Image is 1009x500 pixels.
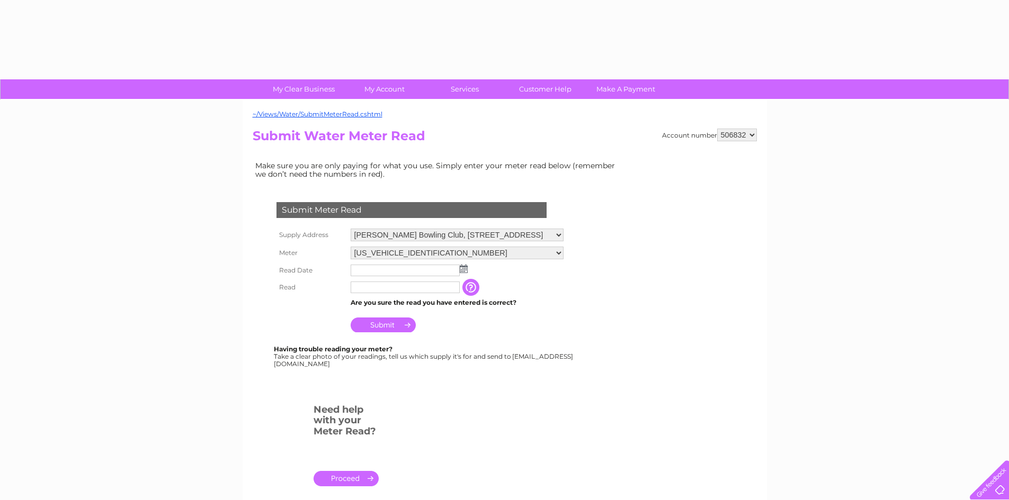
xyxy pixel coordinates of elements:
th: Supply Address [274,226,348,244]
a: My Clear Business [260,79,347,99]
th: Meter [274,244,348,262]
td: Make sure you are only paying for what you use. Simply enter your meter read below (remember we d... [253,159,623,181]
th: Read Date [274,262,348,279]
input: Information [462,279,481,296]
td: Are you sure the read you have entered is correct? [348,296,566,310]
b: Having trouble reading your meter? [274,345,392,353]
a: ~/Views/Water/SubmitMeterRead.cshtml [253,110,382,118]
h3: Need help with your Meter Read? [314,402,379,442]
div: Submit Meter Read [276,202,547,218]
a: Make A Payment [582,79,669,99]
a: My Account [341,79,428,99]
div: Take a clear photo of your readings, tell us which supply it's for and send to [EMAIL_ADDRESS][DO... [274,346,575,367]
div: Account number [662,129,757,141]
input: Submit [351,317,416,332]
a: Services [421,79,508,99]
h2: Submit Water Meter Read [253,129,757,149]
img: ... [460,265,468,273]
th: Read [274,279,348,296]
a: . [314,471,379,486]
a: Customer Help [502,79,589,99]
